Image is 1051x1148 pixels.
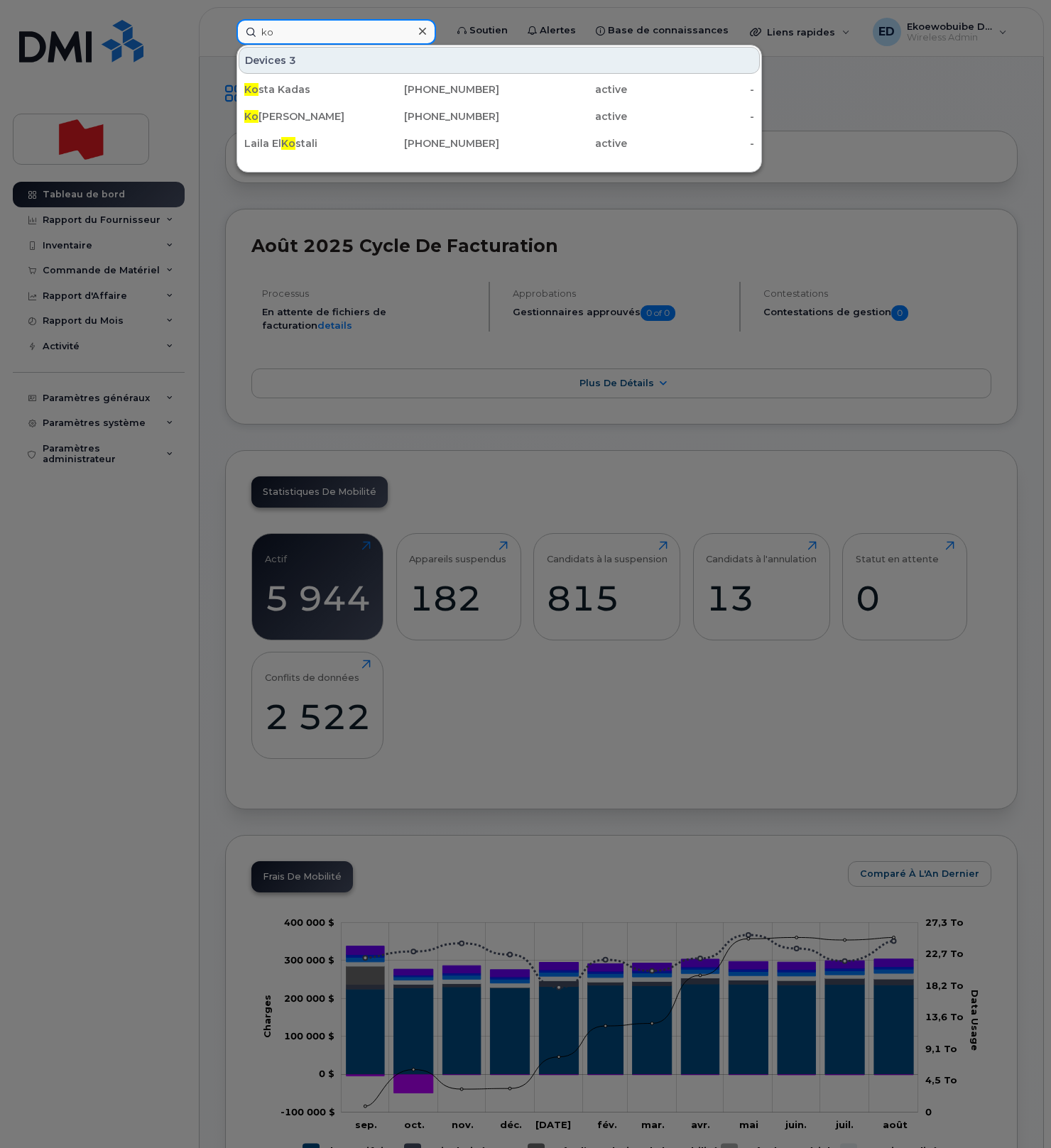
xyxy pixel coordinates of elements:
div: active [499,109,627,124]
div: - [627,82,755,97]
span: Ko [244,110,258,123]
div: active [499,82,627,97]
a: Kosta Kadas[PHONE_NUMBER]active- [239,77,760,102]
div: active [499,136,627,151]
div: [PHONE_NUMBER] [372,82,500,97]
div: - [627,109,755,124]
span: 3 [289,53,296,67]
span: Ko [244,83,258,96]
div: [PHONE_NUMBER] [372,136,500,151]
div: - [627,136,755,151]
a: Laila ElKostali[PHONE_NUMBER]active- [239,131,760,156]
div: sta Kadas [244,82,372,97]
div: [PERSON_NAME] [244,109,372,124]
a: Ko[PERSON_NAME][PHONE_NUMBER]active- [239,104,760,129]
div: Laila El stali [244,136,372,151]
div: Devices [239,47,760,74]
span: Ko [281,137,295,150]
div: [PHONE_NUMBER] [372,109,500,124]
